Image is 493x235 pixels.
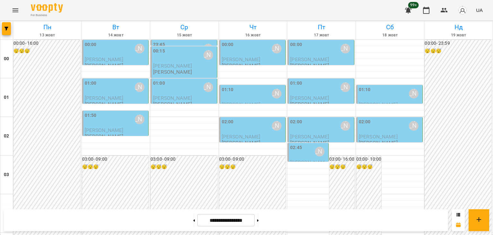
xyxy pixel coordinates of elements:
p: [PERSON_NAME] [290,140,329,146]
p: [PERSON_NAME] [153,69,192,75]
h6: 03:00 - 09:00 [219,156,286,163]
label: 02:00 [222,118,234,126]
label: 01:50 [85,112,97,119]
h6: 15 жовт [151,32,218,38]
h6: 😴😴😴 [329,164,354,171]
p: [PERSON_NAME] [153,101,192,107]
label: 02:00 [290,118,302,126]
h6: 😴😴😴 [151,164,217,171]
h6: 03:00 - 09:00 [151,156,217,163]
button: Menu [8,3,23,18]
h6: 13 жовт [14,32,81,38]
img: avatar_s.png [458,6,467,15]
label: 01:10 [359,86,371,93]
h6: 😴😴😴 [82,164,149,171]
h6: 😴😴😴 [219,164,286,171]
label: 23:45 [153,41,165,48]
span: [PERSON_NAME] [290,56,329,62]
label: 00:00 [290,41,302,48]
img: Voopty Logo [31,3,63,13]
h6: Пт [288,22,355,32]
div: Вовк Галина [341,121,350,131]
div: Вовк Галина [203,50,213,60]
span: For Business [31,13,63,17]
label: 01:00 [153,80,165,87]
h6: 😴😴😴 [425,48,491,55]
p: [PERSON_NAME] [85,101,124,107]
span: [PERSON_NAME] [85,127,124,133]
label: 01:00 [290,80,302,87]
p: [PERSON_NAME] [85,63,124,68]
label: 01:00 [85,80,97,87]
div: Вовк Галина [135,82,144,92]
span: [PERSON_NAME] [290,134,329,140]
h6: 19 жовт [425,32,492,38]
h6: 17 жовт [288,32,355,38]
span: [PERSON_NAME] [153,95,192,101]
div: Вовк Галина [272,121,281,131]
div: Вовк Галина [135,44,144,53]
div: Вовк Галина [135,115,144,124]
p: [PERSON_NAME] [290,63,329,68]
h6: Пн [14,22,81,32]
h6: 14 жовт [83,32,149,38]
h6: Ср [151,22,218,32]
div: Вовк Галина [315,147,324,156]
div: Вовк Галина [203,82,213,92]
h6: 18 жовт [357,32,423,38]
h6: 03:00 - 10:00 [356,156,381,163]
label: 00:15 [153,48,165,55]
p: [PERSON_NAME] [290,101,329,107]
span: [PERSON_NAME] [359,134,398,140]
span: [PERSON_NAME] [222,56,261,62]
label: 01:10 [222,86,234,93]
span: [PERSON_NAME] [222,134,261,140]
h6: Чт [220,22,286,32]
span: [PERSON_NAME] [85,56,124,62]
label: 02:45 [290,144,302,151]
h6: 03:00 - 09:00 [82,156,149,163]
span: [PERSON_NAME] [153,63,192,69]
span: [PERSON_NAME] [222,101,261,108]
h6: Сб [357,22,423,32]
p: [PERSON_NAME] [85,134,124,139]
h6: 16 жовт [220,32,286,38]
h6: 😴😴😴 [356,164,381,171]
h6: Вт [83,22,149,32]
span: 99+ [408,2,419,8]
h6: 01 [4,94,9,101]
h6: 00:00 - 16:00 [13,40,80,47]
div: Вовк Галина [272,44,281,53]
h6: 02 [4,133,9,140]
label: 00:00 [222,41,234,48]
h6: 😴😴😴 [13,48,80,55]
h6: 00:00 - 23:59 [425,40,491,47]
span: [PERSON_NAME] [290,95,329,101]
p: [PERSON_NAME] [222,63,261,68]
div: Вовк Галина [203,44,213,53]
span: UA [476,7,483,14]
div: Вовк Галина [409,89,419,99]
span: [PERSON_NAME] [290,159,325,171]
div: Вовк Галина [409,121,419,131]
h6: 03 [4,171,9,178]
h6: Нд [425,22,492,32]
div: Вовк Галина [341,82,350,92]
span: [PERSON_NAME] [359,101,398,108]
p: [PERSON_NAME] [359,140,398,146]
label: 02:00 [359,118,371,126]
p: [PERSON_NAME] [222,140,261,146]
button: UA [473,4,485,16]
span: [PERSON_NAME] [85,95,124,101]
h6: 00 [4,55,9,62]
div: Вовк Галина [272,89,281,99]
h6: 03:00 - 16:00 [329,156,354,163]
div: Вовк Галина [341,44,350,53]
label: 00:00 [85,41,97,48]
